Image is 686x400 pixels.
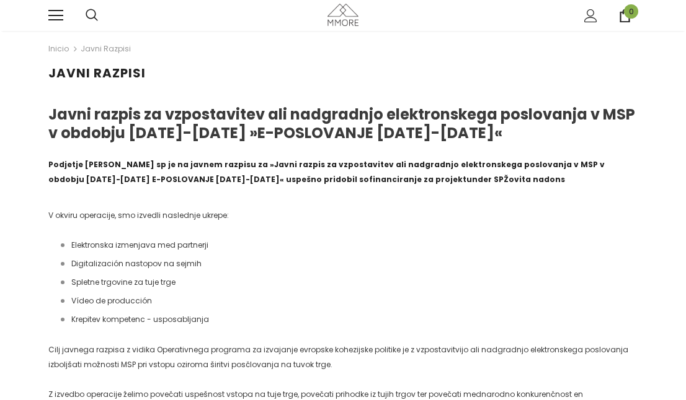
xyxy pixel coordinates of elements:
li: Digitalización nastopov na sejmih [61,256,638,271]
p: Cilj javnega razpisa z vidika Operativnega programa za izvajanje evropske kohezijske politike je ... [48,342,638,372]
li: Elektronska izmenjava med partnerji [61,238,638,253]
span: javni razpisi [48,64,146,82]
img: MMORE Casos [327,4,359,25]
a: Inicio [48,41,69,56]
a: 0 [618,9,631,22]
b: Podjetje [PERSON_NAME] sp je na javnem razpisu za »Javni razpis za vzpostavitev ali nadgradnjo el... [48,159,605,185]
span: 0 [624,4,638,19]
span: javni razpisi [81,41,131,56]
p: V okviru operacije, smo izvedli naslednje ukrepe: [48,208,638,223]
li: Spletne trgovine za tuje trge [61,275,638,290]
li: Vídeo de producción [61,293,638,308]
li: Krepitev kompetenc - usposabljanja [61,312,638,327]
h2: Javni razpis za vzpostavitev ali nadgradnjo elektronskega poslovanja v MSP v obdobju [DATE]-[DATE... [48,105,638,142]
